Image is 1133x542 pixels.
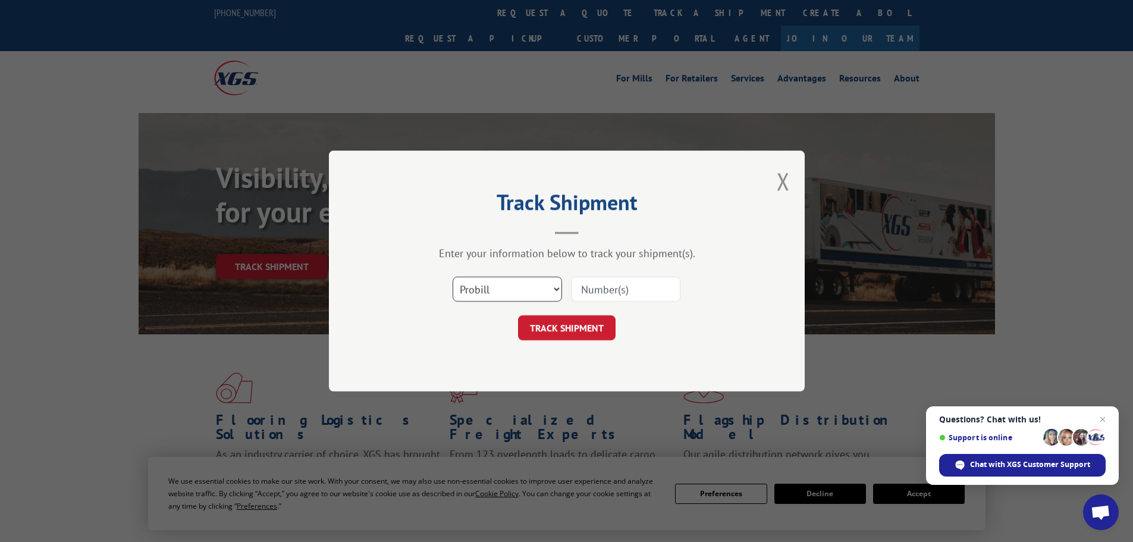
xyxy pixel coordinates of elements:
[571,277,680,302] input: Number(s)
[939,415,1106,424] span: Questions? Chat with us!
[388,194,745,217] h2: Track Shipment
[939,454,1106,477] span: Chat with XGS Customer Support
[388,246,745,260] div: Enter your information below to track your shipment(s).
[1083,494,1119,530] a: Open chat
[939,433,1039,442] span: Support is online
[970,459,1090,470] span: Chat with XGS Customer Support
[777,165,790,197] button: Close modal
[518,315,616,340] button: TRACK SHIPMENT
